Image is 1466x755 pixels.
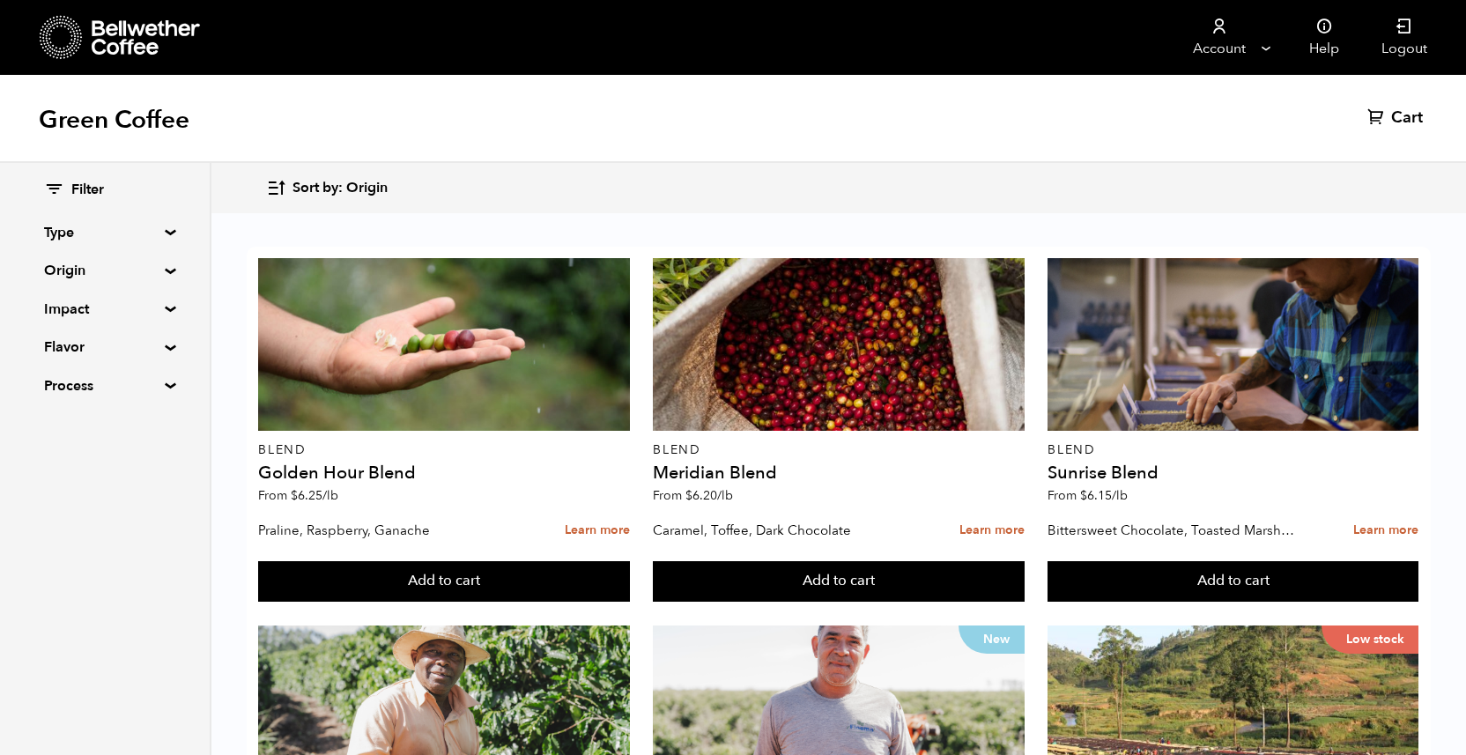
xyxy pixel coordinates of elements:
span: From [1048,487,1128,504]
span: $ [685,487,692,504]
h4: Meridian Blend [653,464,1024,482]
summary: Process [44,375,166,396]
span: Filter [71,181,104,200]
span: Cart [1391,107,1423,129]
p: Praline, Raspberry, Ganache [258,517,510,544]
p: Blend [258,444,629,456]
h1: Green Coffee [39,104,189,136]
a: Learn more [959,512,1025,550]
h4: Sunrise Blend [1048,464,1418,482]
h4: Golden Hour Blend [258,464,629,482]
summary: Type [44,222,166,243]
span: /lb [1112,487,1128,504]
p: Blend [653,444,1024,456]
p: Bittersweet Chocolate, Toasted Marshmallow, Candied Orange, Praline [1048,517,1299,544]
summary: Impact [44,299,166,320]
span: $ [1080,487,1087,504]
summary: Flavor [44,337,166,358]
button: Add to cart [258,561,629,602]
bdi: 6.25 [291,487,338,504]
a: Cart [1367,107,1427,129]
span: From [258,487,338,504]
button: Add to cart [653,561,1024,602]
summary: Origin [44,260,166,281]
p: New [959,625,1025,654]
span: $ [291,487,298,504]
p: Caramel, Toffee, Dark Chocolate [653,517,905,544]
a: Learn more [565,512,630,550]
bdi: 6.15 [1080,487,1128,504]
a: Learn more [1353,512,1418,550]
span: /lb [322,487,338,504]
p: Blend [1048,444,1418,456]
span: From [653,487,733,504]
button: Sort by: Origin [266,167,388,209]
button: Add to cart [1048,561,1418,602]
span: /lb [717,487,733,504]
p: Low stock [1322,625,1418,654]
span: Sort by: Origin [292,179,388,198]
bdi: 6.20 [685,487,733,504]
